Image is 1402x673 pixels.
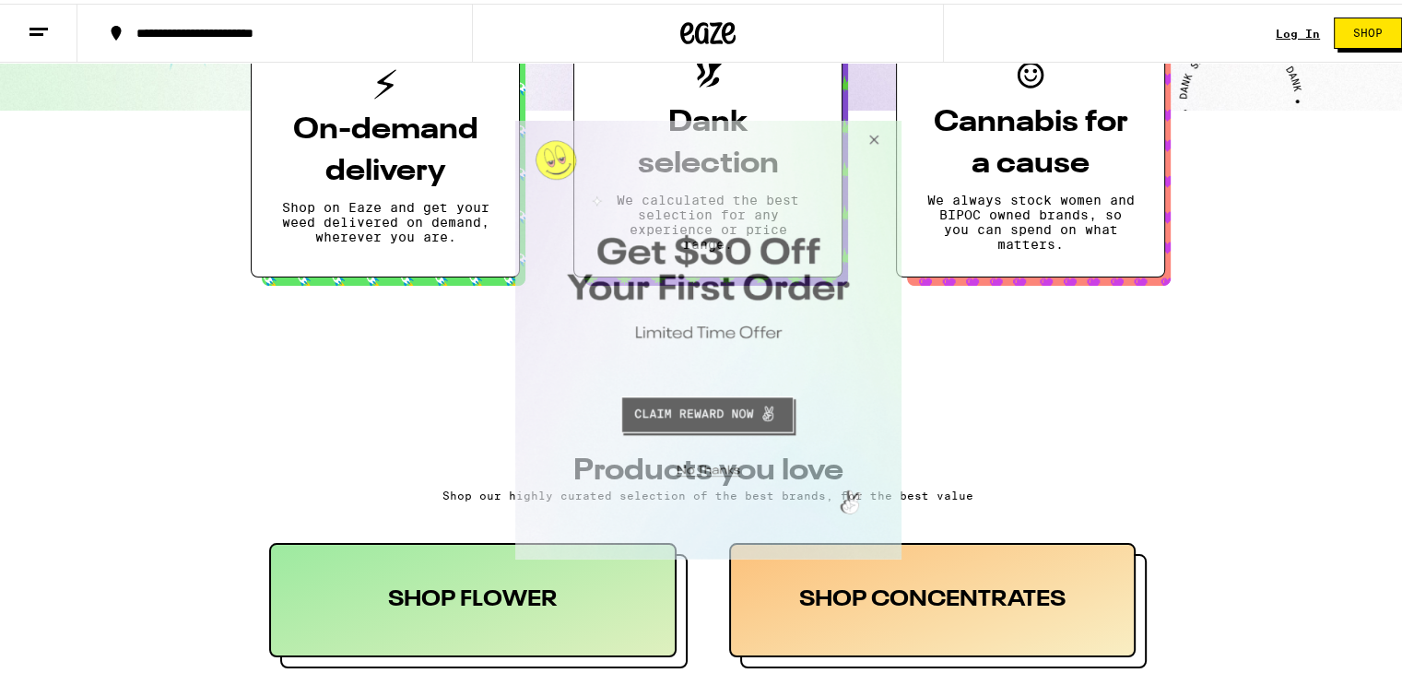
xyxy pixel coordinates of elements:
button: Cannabis for a causeWe always stock women and BIPOC owned brands, so you can spend on what matters. [896,10,1165,274]
p: We always stock women and BIPOC owned brands, so you can spend on what matters. [926,189,1135,248]
a: Log In [1276,24,1320,36]
button: SHOP FLOWER [269,539,688,665]
span: Hi. Need any help? [11,13,133,28]
div: SHOP CONCENTRATES [729,539,1137,654]
p: Shop our highly curated selection of the best brands, for the best value [269,486,1147,498]
button: Shop [1334,14,1402,45]
p: Shop on Eaze and get your weed delivered on demand, wherever you are. [281,196,489,241]
button: On-demand deliveryShop on Eaze and get your weed delivered on demand, wherever you are. [251,10,520,274]
span: Shop [1353,24,1383,35]
button: SHOP CONCENTRATES [729,539,1148,665]
iframe: Modal Overlay Box Frame [515,117,901,556]
h3: On-demand delivery [281,106,489,189]
h3: PRODUCTS YOU LOVE [269,453,1147,482]
h3: Cannabis for a cause [926,99,1135,182]
div: SHOP FLOWER [269,539,677,654]
div: Modal Overlay Box [515,117,901,556]
h3: Dank selection [604,99,812,182]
